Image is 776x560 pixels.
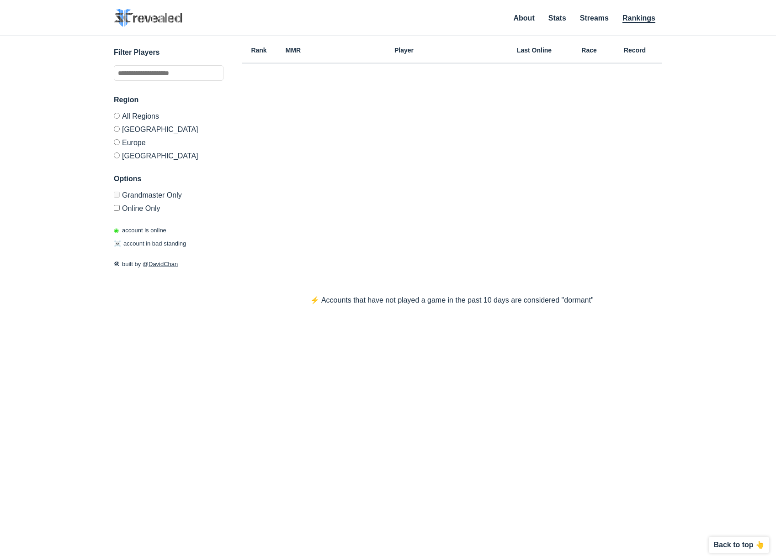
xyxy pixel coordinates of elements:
input: [GEOGRAPHIC_DATA] [114,152,120,158]
label: Only show accounts currently laddering [114,201,223,212]
span: ☠️ [114,240,121,247]
label: Only Show accounts currently in Grandmaster [114,192,223,201]
h6: Record [607,47,662,53]
a: About [514,14,535,22]
span: ◉ [114,227,119,234]
p: Back to top 👆 [713,541,765,549]
a: Rankings [622,14,655,23]
input: All Regions [114,113,120,119]
a: DavidChan [149,261,178,267]
p: ⚡️ Accounts that have not played a game in the past 10 days are considered "dormant" [292,295,611,306]
label: Europe [114,136,223,149]
input: Europe [114,139,120,145]
h6: Race [571,47,607,53]
p: account in bad standing [114,239,186,248]
h6: MMR [276,47,310,53]
h3: Options [114,173,223,184]
input: [GEOGRAPHIC_DATA] [114,126,120,132]
span: 🛠 [114,261,120,267]
h3: Region [114,94,223,105]
h6: Rank [242,47,276,53]
label: [GEOGRAPHIC_DATA] [114,122,223,136]
label: All Regions [114,113,223,122]
h6: Player [310,47,498,53]
h3: Filter Players [114,47,223,58]
a: Stats [548,14,566,22]
input: Grandmaster Only [114,192,120,198]
h6: Last Online [498,47,571,53]
p: built by @ [114,260,223,269]
img: SC2 Revealed [114,9,182,27]
p: account is online [114,226,166,235]
a: Streams [580,14,609,22]
input: Online Only [114,205,120,211]
label: [GEOGRAPHIC_DATA] [114,149,223,160]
